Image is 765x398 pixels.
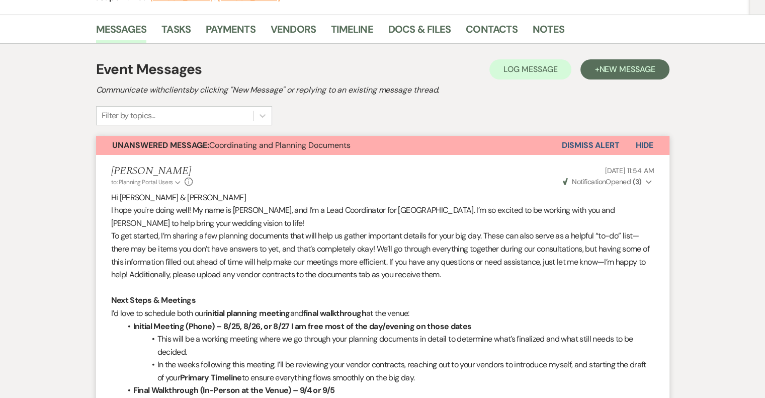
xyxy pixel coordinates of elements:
[112,140,209,150] strong: Unanswered Message:
[133,321,472,332] strong: Initial Meeting (Phone) – 8/25, 8/26, or 8/27 I am free most of the day/evening on those dates
[533,21,564,43] a: Notes
[466,21,518,43] a: Contacts
[121,358,654,384] li: In the weeks following this meeting, I’ll be reviewing your vendor contracts, reaching out to you...
[632,177,641,186] strong: ( 3 )
[111,165,193,178] h5: [PERSON_NAME]
[111,178,173,186] span: to: Planning Portal Users
[605,166,654,175] span: [DATE] 11:54 AM
[111,295,196,305] strong: Next Steps & Meetings
[271,21,316,43] a: Vendors
[206,308,290,319] strong: initial planning meeting
[636,140,653,150] span: Hide
[489,59,571,79] button: Log Message
[111,191,654,204] p: Hi [PERSON_NAME] & [PERSON_NAME]
[503,64,557,74] span: Log Message
[563,177,642,186] span: Opened
[111,307,654,320] p: I’d love to schedule both our and at the venue:
[580,59,669,79] button: +New Message
[206,21,256,43] a: Payments
[96,136,562,155] button: Unanswered Message:Coordinating and Planning Documents
[161,21,191,43] a: Tasks
[121,333,654,358] li: This will be a working meeting where we go through your planning documents in detail to determine...
[572,177,606,186] span: Notification
[102,110,155,122] div: Filter by topics...
[388,21,451,43] a: Docs & Files
[111,204,654,229] p: I hope you're doing well! My name is [PERSON_NAME], and I’m a Lead Coordinator for [GEOGRAPHIC_DA...
[96,59,202,80] h1: Event Messages
[561,177,654,187] button: NotificationOpened (3)
[180,372,242,383] strong: Primary Timeline
[96,84,669,96] h2: Communicate with clients by clicking "New Message" or replying to an existing message thread.
[112,140,351,150] span: Coordinating and Planning Documents
[111,178,183,187] button: to: Planning Portal Users
[331,21,373,43] a: Timeline
[133,385,335,395] strong: Final Walkthrough (In-Person at the Venue) – 9/4 or 9/5
[111,229,654,281] p: To get started, I’m sharing a few planning documents that will help us gather important details f...
[96,21,147,43] a: Messages
[303,308,366,319] strong: final walkthrough
[562,136,620,155] button: Dismiss Alert
[620,136,669,155] button: Hide
[599,64,655,74] span: New Message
